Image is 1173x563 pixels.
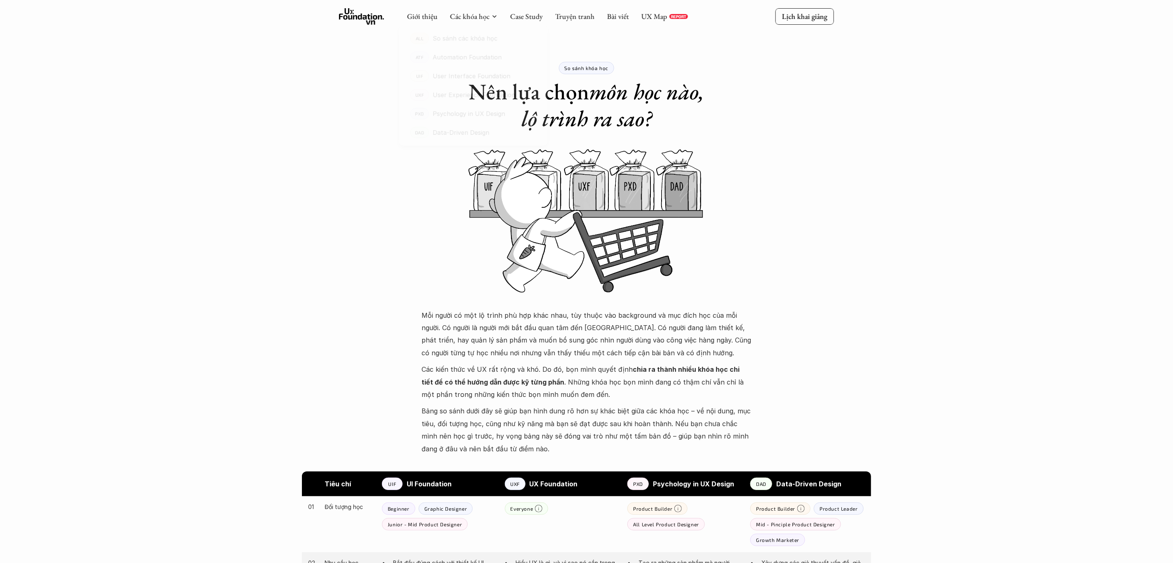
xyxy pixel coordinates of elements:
p: Bảng so sánh dưới đây sẽ giúp bạn hình dung rõ hơn sự khác biệt giữa các khóa học – về nội dung, ... [422,405,751,455]
p: Graphic Designer [424,506,467,511]
a: Lịch khai giảng [775,8,834,24]
strong: chia ra thành nhiều khóa học chi tiết để có thể hướng dẫn được kỹ từng phần [422,365,741,386]
strong: Psychology in UX Design [653,480,734,488]
a: Bài viết [607,12,629,21]
em: môn học nào, lộ trình ra sao? [521,77,709,133]
a: Các khóa học [450,12,490,21]
p: All Level Product Designer [633,521,699,527]
p: Lịch khai giảng [782,12,827,21]
strong: Tiêu chí [325,480,351,488]
p: Mỗi người có một lộ trình phù hợp khác nhau, tùy thuộc vào background và mục đích học của mỗi ngư... [422,309,751,359]
p: Các kiến thức về UX rất rộng và khó. Do đó, bọn mình quyết định . Những khóa học bọn mình đang có... [422,363,751,401]
p: Đối tượng học [325,502,374,511]
p: Junior - Mid Product Designer [388,521,462,527]
a: UX Map [641,12,667,21]
p: UIF [388,481,396,487]
p: UXF [510,481,520,487]
p: Product Leader [820,506,857,511]
p: Product Builder [633,506,672,511]
p: Product Builder [756,506,795,511]
strong: UI Foundation [407,480,452,488]
p: DAD [756,481,766,487]
strong: Data-Driven Design [776,480,841,488]
p: Everyone [511,506,533,511]
a: Case Study [510,12,543,21]
a: Truyện tranh [555,12,595,21]
p: So sánh khóa học [565,65,609,71]
a: REPORT [669,14,688,19]
h1: Nên lựa chọn [459,78,714,132]
p: 01 [308,502,316,511]
p: Beginner [388,506,410,511]
strong: UX Foundation [530,480,578,488]
p: REPORT [671,14,686,19]
a: Giới thiệu [407,12,438,21]
p: Mid - Pinciple Product Designer [756,521,835,527]
p: PXD [633,481,643,487]
p: Growth Marketer [756,537,799,543]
